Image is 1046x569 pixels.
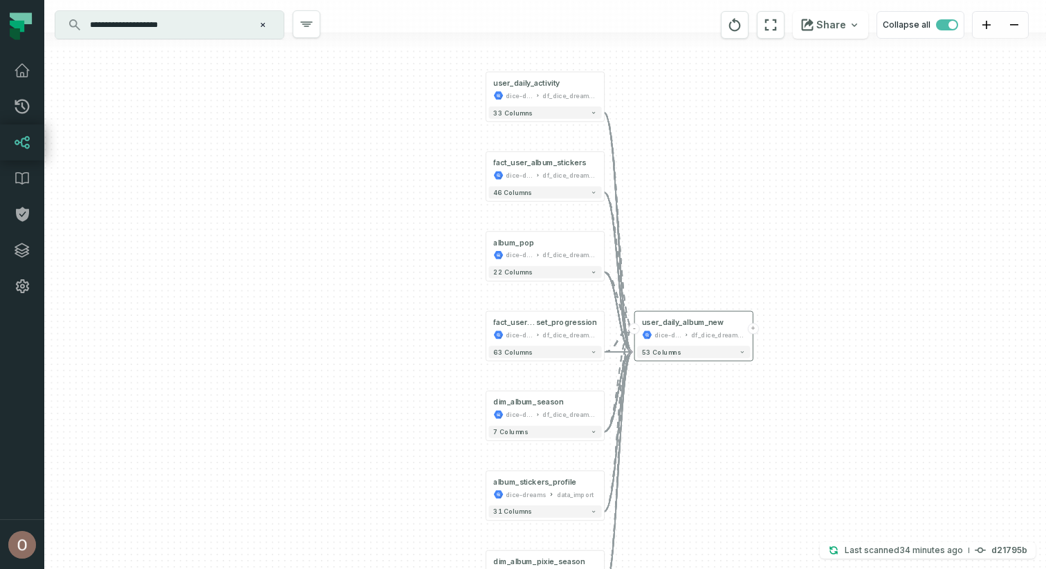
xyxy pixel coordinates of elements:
div: data_import [557,489,594,499]
div: fact_user_album_stickers [493,158,586,168]
h4: d21795b [991,546,1027,554]
div: dice-dreams [654,330,681,339]
div: dim_album_season [493,398,563,407]
button: Collapse all [877,11,964,39]
span: 7 columns [493,428,528,436]
div: dice-dreams [506,410,533,420]
div: df_dice_dreams_bi_prod [542,170,596,180]
span: 46 columns [493,189,531,196]
span: 22 columns [493,268,532,276]
div: df_dice_dreams_bi_prod [542,91,596,100]
div: fact_user_daily_set_progression [493,317,596,327]
button: Last scanned[DATE] 10:51:10 AMd21795b [820,542,1036,559]
p: Last scanned [845,543,963,557]
img: avatar of Ohad Tal [8,531,36,559]
relative-time: Sep 28, 2025, 10:51 AM GMT+3 [899,545,963,555]
div: album_stickers_profile [493,477,576,487]
span: 33 columns [493,109,532,117]
span: 63 columns [493,348,532,356]
div: dice-dreams [506,170,533,180]
div: df_dice_dreams_bi_prod [542,330,596,339]
div: dice-dreams [506,489,546,499]
g: Edge from d6e52f474b0aa229dc84fa8f385b4063 to 27c0fdad36fffd6685e4bf9dc1c21d13 [604,328,632,353]
button: zoom in [973,12,1000,39]
span: 31 columns [493,508,531,516]
button: + [748,323,759,334]
div: df_dice_dreams_bi_prod [691,330,745,339]
g: Edge from 0d7f694a9c5f1096031eeb231180db31 to 27c0fdad36fffd6685e4bf9dc1c21d13 [604,192,632,327]
g: Edge from 237a507f4defbfa3f00d42281643abff to 27c0fdad36fffd6685e4bf9dc1c21d13 [604,328,632,432]
span: fact_user_daily_ [493,317,535,327]
div: dice-dreams [506,91,533,100]
g: Edge from 237a507f4defbfa3f00d42281643abff to 27c0fdad36fffd6685e4bf9dc1c21d13 [604,352,632,431]
div: user_daily_activity [493,78,560,88]
div: df_dice_dreams_bi_prod [542,410,596,420]
g: Edge from 1fb074506253ad8f74721d9a797faea2 to 27c0fdad36fffd6685e4bf9dc1c21d13 [604,328,632,512]
button: Share [793,11,868,39]
span: set_progression [536,317,597,327]
button: zoom out [1000,12,1028,39]
div: user_daily_album_new [642,317,724,327]
div: album_pop [493,238,534,248]
button: - [629,323,640,334]
div: dim_album_pixie_season [493,557,585,567]
div: dice-dreams [506,330,533,339]
button: Clear search query [256,18,270,32]
div: df_dice_dreams_bi_prod [542,250,596,260]
div: dice-dreams [506,250,533,260]
span: 53 columns [642,348,681,356]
